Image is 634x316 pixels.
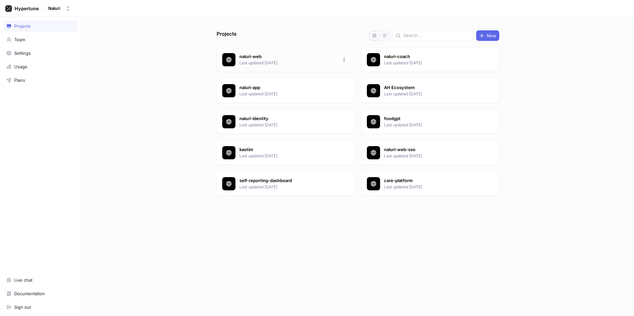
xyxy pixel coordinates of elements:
p: foodgpt [384,115,480,122]
p: Last updated [DATE] [239,122,335,128]
div: Usage [14,64,27,69]
p: self-reporting-dashboard [239,177,335,184]
p: naluri-web [239,53,335,60]
a: Projects [3,20,78,32]
a: Documentation [3,288,78,299]
button: Naluri [46,3,73,14]
p: Last updated [DATE] [384,184,480,190]
p: naluri-identity [239,115,335,122]
p: care-platform [384,177,480,184]
span: New [487,34,496,38]
input: Search... [404,32,471,39]
p: Last updated [DATE] [239,153,335,159]
div: Settings [14,50,31,56]
div: Team [14,37,25,42]
a: Team [3,34,78,45]
p: Last updated [DATE] [384,60,480,66]
div: Documentation [14,291,45,296]
p: Last updated [DATE] [239,91,335,97]
p: Last updated [DATE] [384,153,480,159]
p: kaotim [239,146,335,153]
button: New [476,30,499,41]
p: Last updated [DATE] [239,184,335,190]
p: naluri-app [239,84,335,91]
a: Settings [3,47,78,59]
p: naluri-web-sso [384,146,480,153]
div: Plans [14,78,25,83]
div: Sign out [14,304,31,310]
p: Last updated [DATE] [384,91,480,97]
div: Naluri [48,6,60,11]
p: Last updated [DATE] [384,122,480,128]
a: Plans [3,75,78,86]
p: naluri-coach [384,53,480,60]
p: Last updated [DATE] [239,60,335,66]
a: Usage [3,61,78,72]
div: Projects [14,23,31,29]
div: Live chat [14,277,32,283]
p: Projects [217,30,236,41]
p: AH Ecosystem [384,84,480,91]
